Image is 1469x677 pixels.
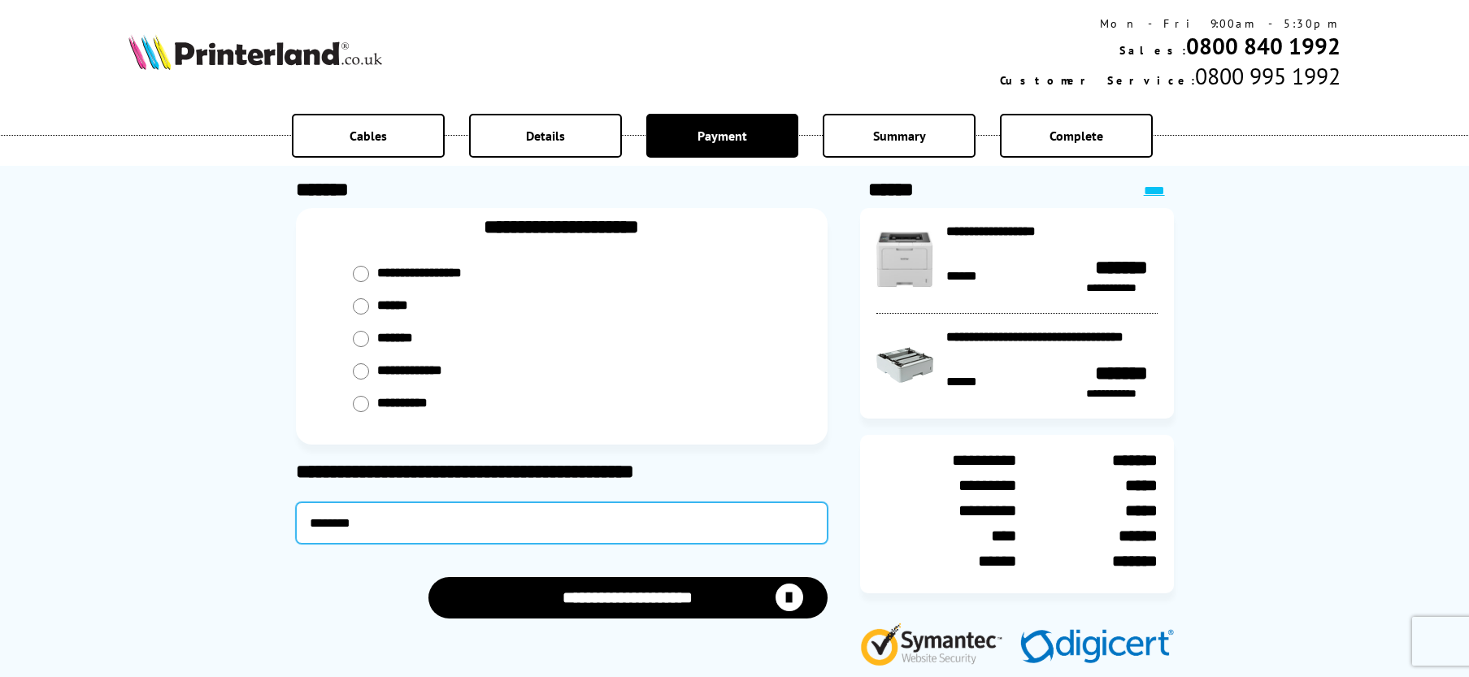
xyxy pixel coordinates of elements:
[1000,16,1341,31] div: Mon - Fri 9:00am - 5:30pm
[873,128,926,144] span: Summary
[526,128,565,144] span: Details
[1186,31,1341,61] a: 0800 840 1992
[350,128,387,144] span: Cables
[128,34,382,70] img: Printerland Logo
[1050,128,1103,144] span: Complete
[1119,43,1186,58] span: Sales:
[1000,73,1195,88] span: Customer Service:
[698,128,747,144] span: Payment
[1195,61,1341,91] span: 0800 995 1992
